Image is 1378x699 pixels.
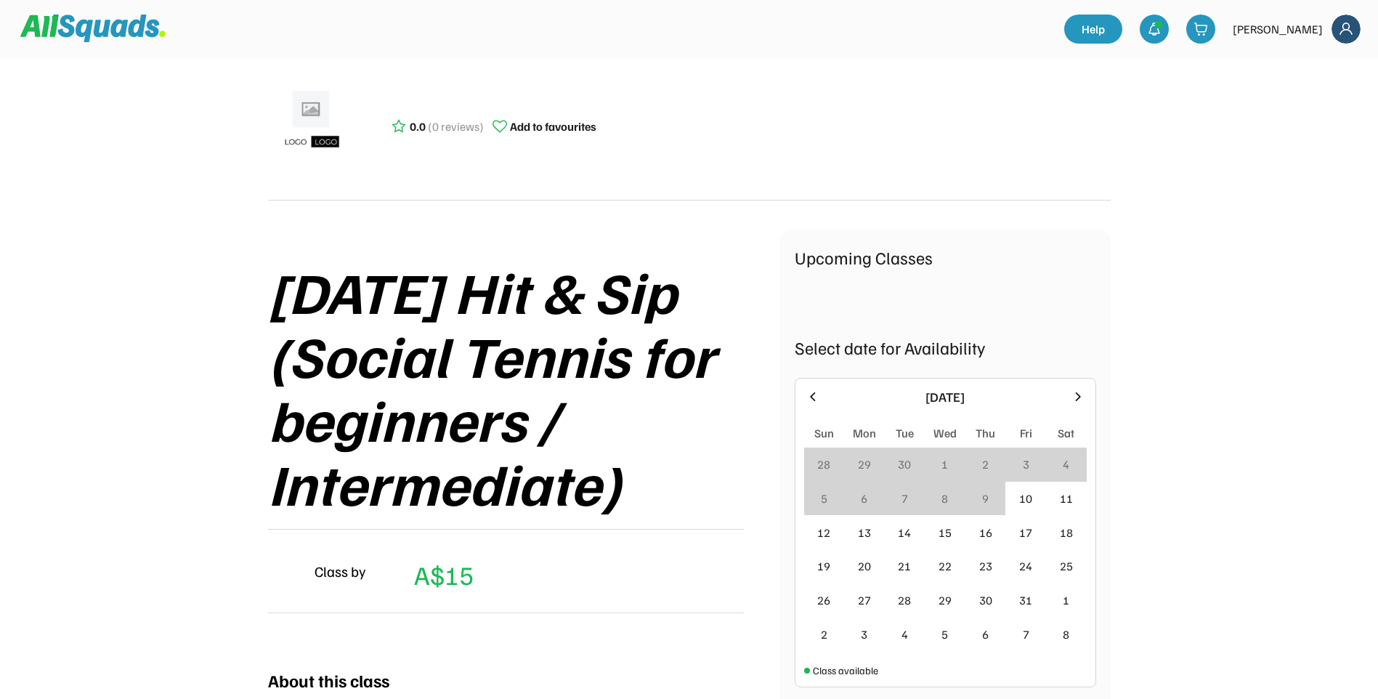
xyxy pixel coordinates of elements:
[1023,456,1029,473] div: 3
[901,626,908,643] div: 4
[414,555,474,594] div: A$15
[268,554,303,589] img: yH5BAEAAAAALAAAAAABAAEAAAIBRAA7
[817,591,830,609] div: 26
[982,490,989,507] div: 9
[1063,626,1069,643] div: 8
[941,490,948,507] div: 8
[898,557,911,575] div: 21
[795,334,1096,360] div: Select date for Availability
[853,424,876,442] div: Mon
[1019,591,1032,609] div: 31
[939,557,952,575] div: 22
[896,424,914,442] div: Tue
[817,456,830,473] div: 28
[1064,15,1122,44] a: Help
[1147,22,1162,36] img: bell-03%20%281%29.svg
[941,456,948,473] div: 1
[898,456,911,473] div: 30
[268,259,780,514] div: [DATE] Hit & Sip (Social Tennis for beginners / Intermediate)
[1063,456,1069,473] div: 4
[979,524,992,541] div: 16
[979,591,992,609] div: 30
[901,490,908,507] div: 7
[1193,22,1208,36] img: shopping-cart-01%20%281%29.svg
[20,15,166,42] img: Squad%20Logo.svg
[941,626,948,643] div: 5
[275,86,348,158] img: ui-kit-placeholders-product-5_1200x.webp
[976,424,995,442] div: Thu
[982,456,989,473] div: 2
[1019,557,1032,575] div: 24
[1020,424,1032,442] div: Fri
[933,424,957,442] div: Wed
[1063,591,1069,609] div: 1
[817,557,830,575] div: 19
[861,626,867,643] div: 3
[821,626,827,643] div: 2
[1060,524,1073,541] div: 18
[982,626,989,643] div: 6
[939,591,952,609] div: 29
[315,560,366,582] div: Class by
[1019,490,1032,507] div: 10
[979,557,992,575] div: 23
[428,118,484,135] div: (0 reviews)
[1019,524,1032,541] div: 17
[858,557,871,575] div: 20
[817,524,830,541] div: 12
[1060,557,1073,575] div: 25
[858,456,871,473] div: 29
[1058,424,1074,442] div: Sat
[861,490,867,507] div: 6
[939,524,952,541] div: 15
[813,663,878,678] div: Class available
[898,524,911,541] div: 14
[814,424,834,442] div: Sun
[1060,490,1073,507] div: 11
[829,387,1062,407] div: [DATE]
[858,524,871,541] div: 13
[410,118,426,135] div: 0.0
[898,591,911,609] div: 28
[510,118,596,135] div: Add to favourites
[1332,15,1361,44] img: Frame%2018.svg
[1023,626,1029,643] div: 7
[795,244,1096,270] div: Upcoming Classes
[858,591,871,609] div: 27
[1233,20,1323,38] div: [PERSON_NAME]
[821,490,827,507] div: 5
[268,667,389,693] div: About this class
